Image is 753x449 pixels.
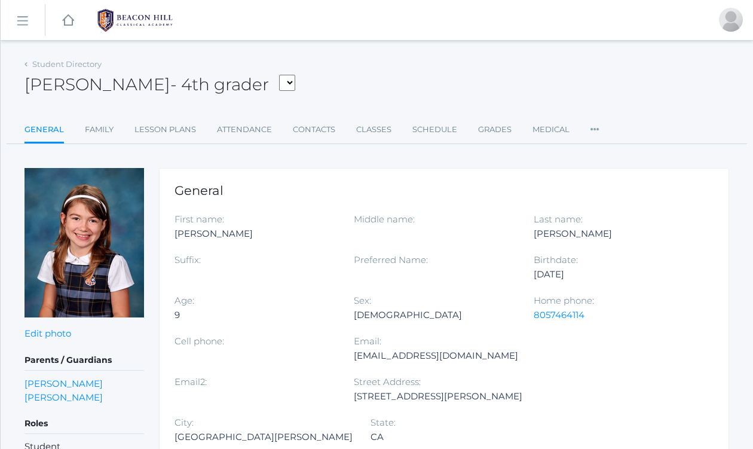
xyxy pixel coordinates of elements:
label: Age: [175,295,194,306]
label: City: [175,417,194,428]
label: First name: [175,213,224,225]
label: Cell phone: [175,335,224,347]
div: [DATE] [534,267,695,282]
h5: Parents / Guardians [25,350,144,371]
label: Home phone: [534,295,594,306]
h5: Roles [25,414,144,434]
label: Last name: [534,213,583,225]
a: Schedule [412,118,457,142]
label: Middle name: [354,213,415,225]
div: [PERSON_NAME] [175,227,336,241]
a: [PERSON_NAME] [25,377,103,390]
div: [GEOGRAPHIC_DATA][PERSON_NAME] [175,430,353,444]
span: - 4th grader [170,74,269,94]
a: Grades [478,118,512,142]
div: [PERSON_NAME] [534,227,695,241]
img: 1_BHCALogos-05.png [90,5,180,35]
a: Student Directory [32,59,102,69]
a: Contacts [293,118,335,142]
h1: General [175,184,714,197]
label: Sex: [354,295,371,306]
label: Email: [354,335,381,347]
a: Family [85,118,114,142]
div: Heather Bernardi [719,8,743,32]
label: Street Address: [354,376,421,387]
div: [STREET_ADDRESS][PERSON_NAME] [354,389,522,404]
label: Email2: [175,376,207,387]
div: [DEMOGRAPHIC_DATA] [354,308,515,322]
label: Birthdate: [534,254,578,265]
div: [EMAIL_ADDRESS][DOMAIN_NAME] [354,349,518,363]
a: Edit photo [25,328,71,339]
div: CA [371,430,532,444]
label: State: [371,417,396,428]
a: Lesson Plans [134,118,196,142]
div: 9 [175,308,336,322]
a: Medical [532,118,570,142]
a: Attendance [217,118,272,142]
a: 8057464114 [534,309,584,320]
a: [PERSON_NAME] [25,390,103,404]
a: Classes [356,118,391,142]
label: Preferred Name: [354,254,428,265]
label: Suffix: [175,254,201,265]
img: Brynn Boyer [25,168,144,317]
h2: [PERSON_NAME] [25,75,295,94]
a: General [25,118,64,143]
